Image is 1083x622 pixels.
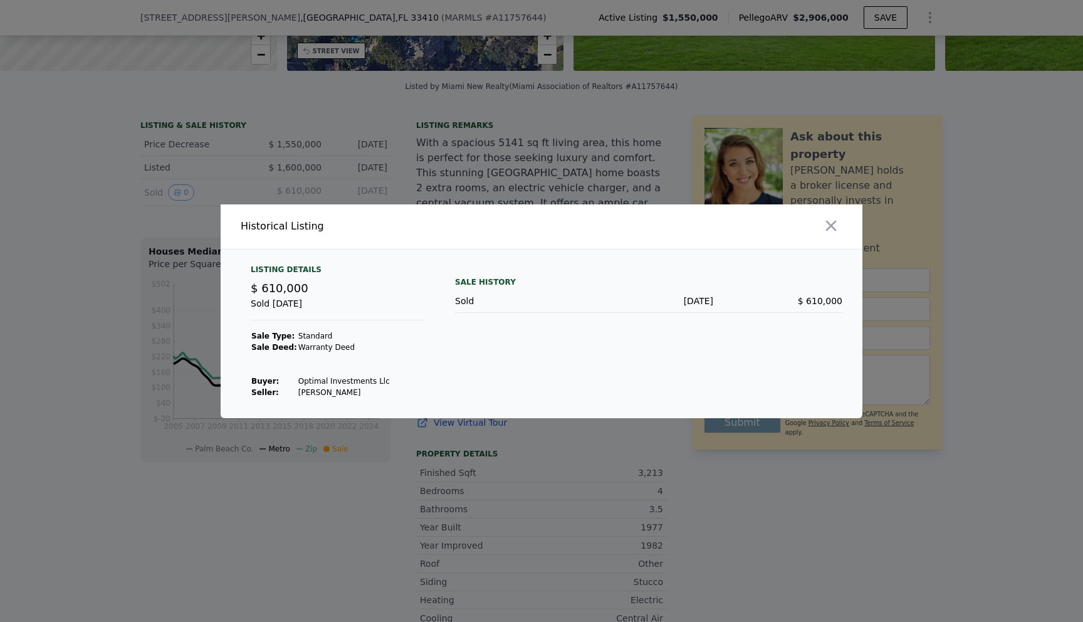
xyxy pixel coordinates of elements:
span: $ 610,000 [798,296,842,306]
span: $ 610,000 [251,282,308,295]
div: [DATE] [584,295,713,307]
strong: Buyer : [251,377,279,386]
td: Optimal Investments Llc [298,376,390,387]
div: Sold [DATE] [251,297,425,320]
td: [PERSON_NAME] [298,387,390,398]
div: Sold [455,295,584,307]
div: Listing Details [251,265,425,280]
div: Historical Listing [241,219,536,234]
td: Standard [298,330,390,342]
strong: Sale Deed: [251,343,297,352]
strong: Seller : [251,388,279,397]
div: Sale History [455,275,842,290]
strong: Sale Type: [251,332,295,340]
td: Warranty Deed [298,342,390,353]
